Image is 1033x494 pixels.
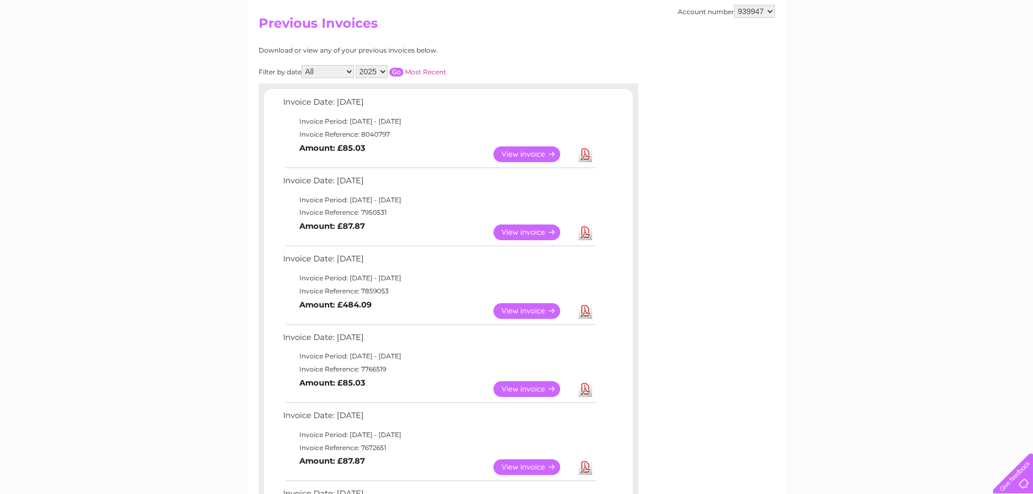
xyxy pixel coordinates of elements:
[280,330,598,350] td: Invoice Date: [DATE]
[280,174,598,194] td: Invoice Date: [DATE]
[280,363,598,376] td: Invoice Reference: 7766519
[579,459,592,475] a: Download
[259,16,775,36] h2: Previous Invoices
[299,456,365,466] b: Amount: £87.87
[280,350,598,363] td: Invoice Period: [DATE] - [DATE]
[900,46,932,54] a: Telecoms
[280,95,598,115] td: Invoice Date: [DATE]
[493,224,573,240] a: View
[280,115,598,128] td: Invoice Period: [DATE] - [DATE]
[36,28,92,61] img: logo.png
[280,285,598,298] td: Invoice Reference: 7859053
[280,128,598,141] td: Invoice Reference: 8040797
[579,303,592,319] a: Download
[493,303,573,319] a: View
[493,146,573,162] a: View
[939,46,954,54] a: Blog
[579,381,592,397] a: Download
[280,194,598,207] td: Invoice Period: [DATE] - [DATE]
[997,46,1023,54] a: Log out
[493,381,573,397] a: View
[299,378,365,388] b: Amount: £85.03
[261,6,773,53] div: Clear Business is a trading name of Verastar Limited (registered in [GEOGRAPHIC_DATA] No. 3667643...
[280,272,598,285] td: Invoice Period: [DATE] - [DATE]
[493,459,573,475] a: View
[299,143,365,153] b: Amount: £85.03
[259,65,543,78] div: Filter by date
[280,408,598,428] td: Invoice Date: [DATE]
[829,5,903,19] a: 0333 014 3131
[259,47,543,54] div: Download or view any of your previous invoices below.
[579,146,592,162] a: Download
[280,441,598,454] td: Invoice Reference: 7672651
[579,224,592,240] a: Download
[678,5,775,18] div: Account number
[280,206,598,219] td: Invoice Reference: 7950531
[842,46,863,54] a: Water
[280,428,598,441] td: Invoice Period: [DATE] - [DATE]
[299,300,371,310] b: Amount: £484.09
[299,221,365,231] b: Amount: £87.87
[405,68,446,76] a: Most Recent
[869,46,893,54] a: Energy
[961,46,987,54] a: Contact
[280,252,598,272] td: Invoice Date: [DATE]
